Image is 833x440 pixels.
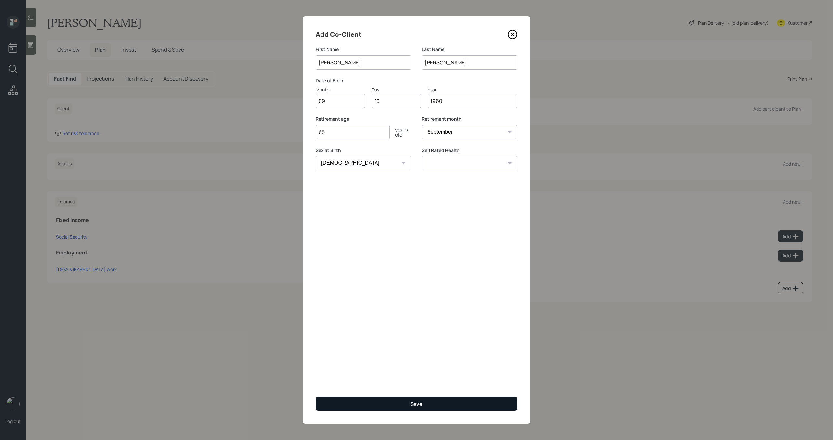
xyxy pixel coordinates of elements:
[316,46,411,53] label: First Name
[372,94,421,108] input: Day
[372,86,421,93] div: Day
[428,94,517,108] input: Year
[316,147,411,154] label: Sex at Birth
[316,397,517,411] button: Save
[316,116,411,122] label: Retirement age
[428,86,517,93] div: Year
[316,77,517,84] label: Date of Birth
[316,94,365,108] input: Month
[422,147,517,154] label: Self Rated Health
[390,127,411,137] div: years old
[316,29,362,40] h4: Add Co-Client
[410,400,423,407] div: Save
[422,116,517,122] label: Retirement month
[422,46,517,53] label: Last Name
[316,86,365,93] div: Month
